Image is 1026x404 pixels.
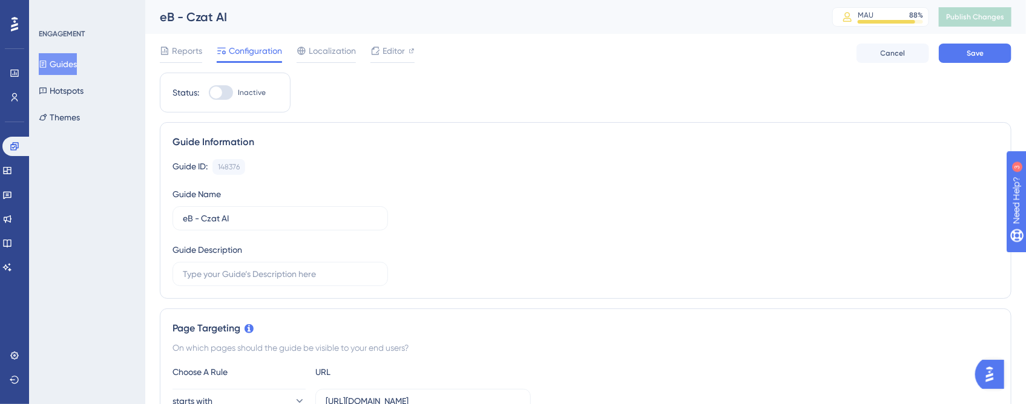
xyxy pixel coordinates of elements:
span: Save [967,48,984,58]
div: Page Targeting [173,321,999,336]
span: Configuration [229,44,282,58]
input: Type your Guide’s Description here [183,267,378,281]
span: Cancel [881,48,906,58]
span: Localization [309,44,356,58]
div: 3 [84,6,88,16]
div: Guide ID: [173,159,208,175]
div: Guide Information [173,135,999,149]
div: URL [315,365,449,379]
span: Reports [172,44,202,58]
button: Guides [39,53,77,75]
div: Guide Name [173,187,221,201]
div: eB - Czat AI [160,8,802,25]
div: 88 % [909,10,923,20]
div: Status: [173,85,199,100]
iframe: UserGuiding AI Assistant Launcher [975,356,1011,393]
div: Guide Description [173,243,242,257]
button: Publish Changes [939,7,1011,27]
input: Type your Guide’s Name here [183,212,378,225]
button: Themes [39,106,80,128]
div: Choose A Rule [173,365,306,379]
span: Publish Changes [946,12,1004,22]
span: Inactive [238,88,266,97]
button: Cancel [857,44,929,63]
div: ENGAGEMENT [39,29,85,39]
span: Need Help? [28,3,76,18]
div: 148376 [218,162,240,172]
button: Save [939,44,1011,63]
div: On which pages should the guide be visible to your end users? [173,340,999,355]
div: MAU [858,10,873,20]
span: Editor [383,44,405,58]
button: Hotspots [39,80,84,102]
